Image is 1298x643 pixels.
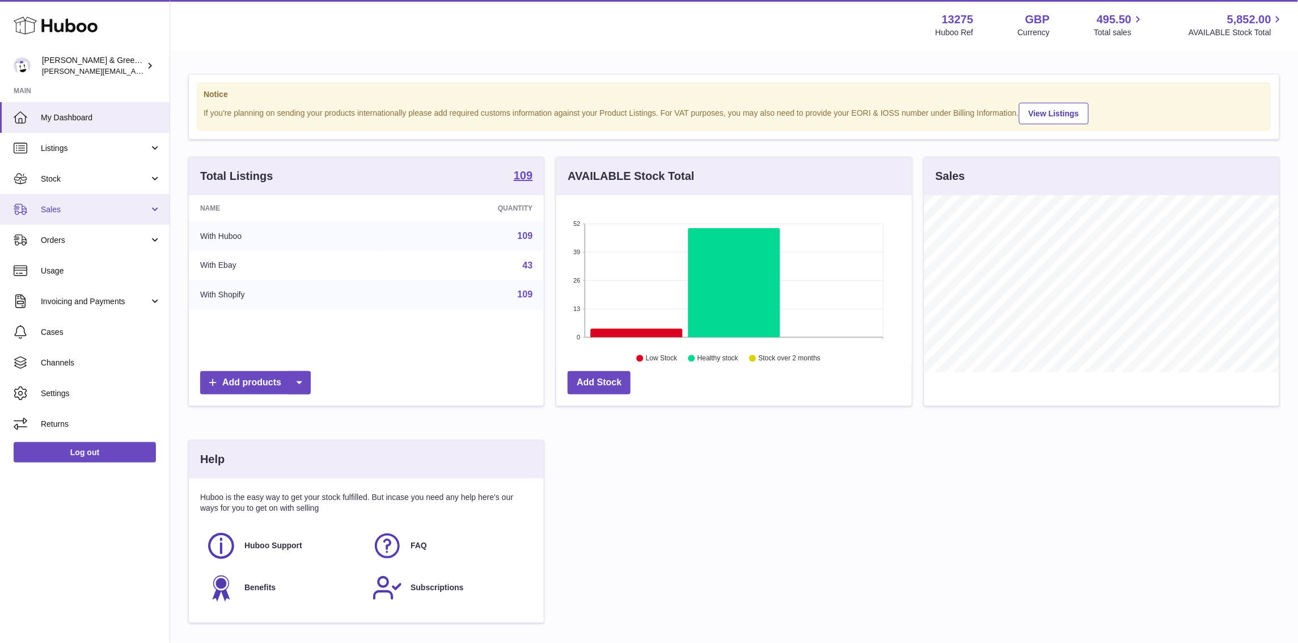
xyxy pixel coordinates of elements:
text: 13 [574,305,581,312]
th: Quantity [380,195,544,221]
a: View Listings [1019,103,1089,124]
span: AVAILABLE Stock Total [1189,27,1284,38]
a: Benefits [206,573,361,603]
h3: Total Listings [200,169,273,184]
h3: AVAILABLE Stock Total [568,169,694,184]
h3: Sales [936,169,965,184]
a: 109 [518,289,533,299]
td: With Ebay [189,251,380,280]
span: Channels [41,358,161,368]
text: 0 [577,334,581,341]
a: 5,852.00 AVAILABLE Stock Total [1189,12,1284,38]
div: [PERSON_NAME] & Green Ltd [42,55,144,77]
td: With Shopify [189,280,380,309]
strong: 109 [514,170,532,181]
span: Cases [41,327,161,338]
strong: Notice [204,89,1265,100]
a: 109 [514,170,532,183]
div: Huboo Ref [936,27,974,38]
span: Benefits [244,582,276,593]
span: Total sales [1094,27,1144,38]
span: Orders [41,235,149,246]
span: Usage [41,266,161,276]
th: Name [189,195,380,221]
div: Currency [1018,27,1050,38]
span: Invoicing and Payments [41,296,149,307]
a: FAQ [372,531,527,561]
span: FAQ [411,540,427,551]
text: Low Stock [646,355,678,363]
a: Add products [200,371,311,394]
span: Listings [41,143,149,154]
a: 43 [523,260,533,270]
a: Log out [14,442,156,463]
td: With Huboo [189,221,380,251]
text: 52 [574,220,581,227]
strong: GBP [1025,12,1050,27]
text: 39 [574,249,581,255]
a: Subscriptions [372,573,527,603]
h3: Help [200,452,225,467]
img: ellen@bluebadgecompany.co.uk [14,57,31,74]
text: Healthy stock [697,355,739,363]
span: 5,852.00 [1227,12,1271,27]
span: My Dashboard [41,112,161,123]
a: 495.50 Total sales [1094,12,1144,38]
span: Returns [41,419,161,430]
span: 495.50 [1097,12,1131,27]
strong: 13275 [942,12,974,27]
a: Add Stock [568,371,631,394]
span: Settings [41,388,161,399]
div: If you're planning on sending your products internationally please add required customs informati... [204,101,1265,124]
text: 26 [574,277,581,284]
span: Stock [41,174,149,184]
a: Huboo Support [206,531,361,561]
a: 109 [518,231,533,241]
text: Stock over 2 months [759,355,821,363]
span: Sales [41,204,149,215]
span: Huboo Support [244,540,302,551]
span: Subscriptions [411,582,463,593]
span: [PERSON_NAME][EMAIL_ADDRESS][DOMAIN_NAME] [42,66,227,75]
p: Huboo is the easy way to get your stock fulfilled. But incase you need any help here's our ways f... [200,492,532,514]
